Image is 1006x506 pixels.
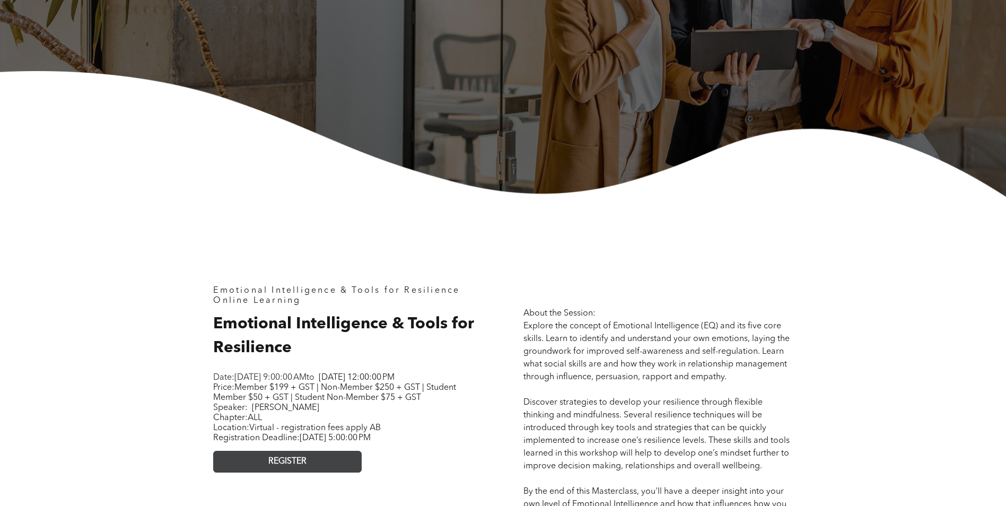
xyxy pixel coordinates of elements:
[213,424,381,442] span: Location: Registration Deadline:
[249,424,381,432] span: Virtual - registration fees apply AB
[213,286,460,295] span: Emotional Intelligence & Tools for Resilience
[300,434,371,442] span: [DATE] 5:00:00 PM
[213,296,301,305] span: Online Learning
[252,404,319,412] span: [PERSON_NAME]
[213,316,474,356] span: Emotional Intelligence & Tools for Resilience
[268,457,307,467] span: REGISTER
[213,414,262,422] span: Chapter:
[319,373,395,382] span: [DATE] 12:00:00 PM
[213,451,362,473] a: REGISTER
[213,383,456,402] span: Member $199 + GST | Non-Member $250 + GST | Student Member $50 + GST | Student Non-Member $75 + GST
[213,373,314,382] span: Date: to
[213,404,248,412] span: Speaker:
[248,414,262,422] span: ALL
[213,383,456,402] span: Price:
[234,373,307,382] span: [DATE] 9:00:00 AM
